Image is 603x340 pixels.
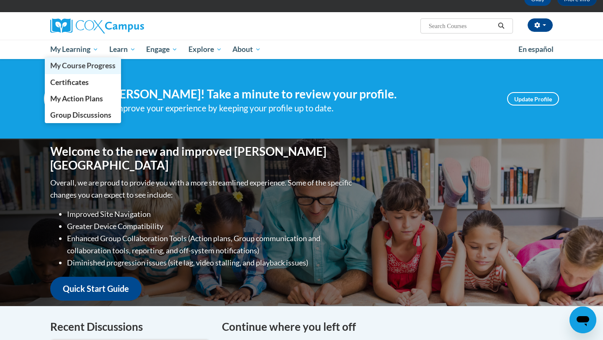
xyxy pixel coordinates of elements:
[38,40,565,59] div: Main menu
[109,44,136,54] span: Learn
[569,307,596,333] iframe: Button to launch messaging window
[94,101,495,115] div: Help improve your experience by keeping your profile up to date.
[50,319,209,335] h4: Recent Discussions
[188,44,222,54] span: Explore
[50,144,354,173] h1: Welcome to the new and improved [PERSON_NAME][GEOGRAPHIC_DATA]
[94,87,495,101] h4: Hi [PERSON_NAME]! Take a minute to review your profile.
[104,40,141,59] a: Learn
[50,18,209,33] a: Cox Campus
[45,40,104,59] a: My Learning
[507,92,559,106] a: Update Profile
[67,220,354,232] li: Greater Device Compatibility
[50,44,98,54] span: My Learning
[222,319,553,335] h4: Continue where you left off
[45,57,121,74] a: My Course Progress
[232,44,261,54] span: About
[518,45,554,54] span: En español
[227,40,267,59] a: About
[45,90,121,107] a: My Action Plans
[50,61,116,70] span: My Course Progress
[495,21,508,31] button: Search
[50,78,89,87] span: Certificates
[50,94,103,103] span: My Action Plans
[50,18,144,33] img: Cox Campus
[67,208,354,220] li: Improved Site Navigation
[183,40,227,59] a: Explore
[45,107,121,123] a: Group Discussions
[50,277,142,301] a: Quick Start Guide
[428,21,495,31] input: Search Courses
[528,18,553,32] button: Account Settings
[146,44,178,54] span: Engage
[513,41,559,58] a: En español
[141,40,183,59] a: Engage
[50,111,111,119] span: Group Discussions
[50,177,354,201] p: Overall, we are proud to provide you with a more streamlined experience. Some of the specific cha...
[45,74,121,90] a: Certificates
[67,257,354,269] li: Diminished progression issues (site lag, video stalling, and playback issues)
[44,80,82,118] img: Profile Image
[67,232,354,257] li: Enhanced Group Collaboration Tools (Action plans, Group communication and collaboration tools, re...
